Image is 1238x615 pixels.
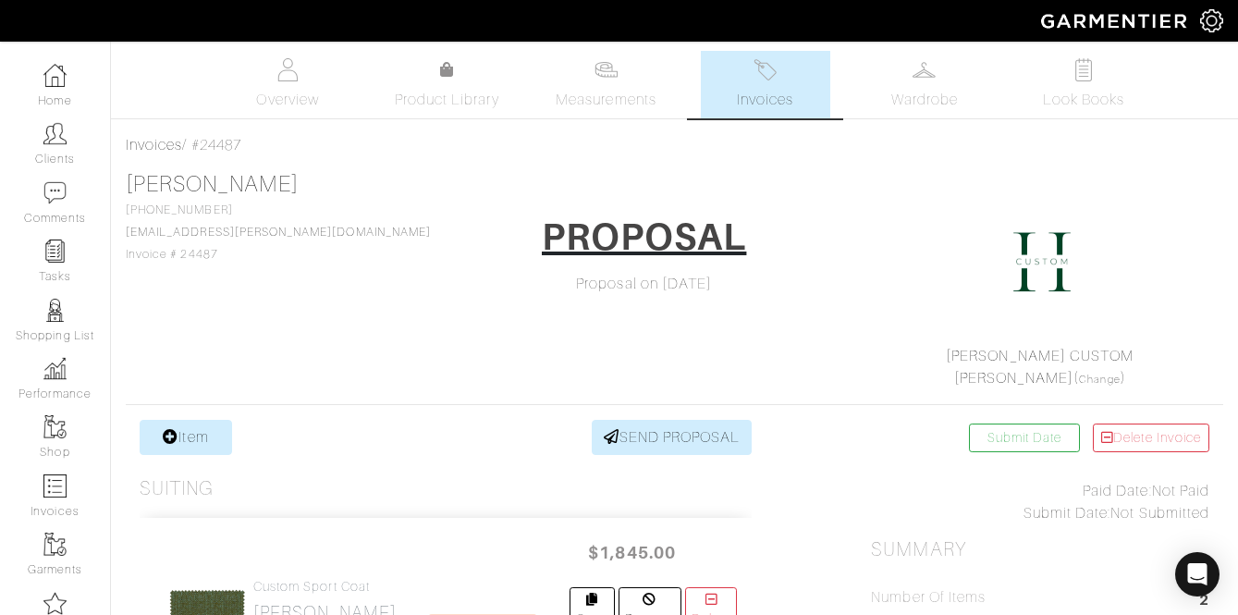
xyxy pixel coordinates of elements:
a: Invoices [701,51,830,118]
div: Open Intercom Messenger [1175,552,1220,597]
img: reminder-icon-8004d30b9f0a5d33ae49ab947aed9ed385cf756f9e5892f1edd6e32f2345188e.png [43,240,67,263]
a: Change [1079,374,1120,385]
span: Look Books [1043,89,1125,111]
span: Measurements [556,89,656,111]
img: orders-27d20c2124de7fd6de4e0e44c1d41de31381a507db9b33961299e4e07d508b8c.svg [754,58,777,81]
h5: Number of Items [871,589,986,607]
a: Invoices [126,137,182,154]
a: PROPOSAL [530,208,758,273]
h2: Summary [871,538,1209,561]
a: Wardrobe [860,51,989,118]
span: $1,845.00 [577,533,688,572]
img: clients-icon-6bae9207a08558b7cb47a8932f037763ab4055f8c8b6bfacd5dc20c3e0201464.png [43,122,67,145]
img: comment-icon-a0a6a9ef722e966f86d9cbdc48e553b5cf19dbc54f86b18d962a5391bc8f6eb6.png [43,181,67,204]
a: Look Books [1019,51,1148,118]
span: Product Library [395,89,499,111]
img: todo-9ac3debb85659649dc8f770b8b6100bb5dab4b48dedcbae339e5042a72dfd3cc.svg [1072,58,1095,81]
img: gear-icon-white-bd11855cb880d31180b6d7d6211b90ccbf57a29d726f0c71d8c61bd08dd39cc2.png [1200,9,1223,32]
h4: Custom Sport Coat [253,579,397,595]
span: Invoices [737,89,793,111]
div: / #24487 [126,134,1223,156]
img: basicinfo-40fd8af6dae0f16599ec9e87c0ef1c0a1fdea2edbe929e3d69a839185d80c458.svg [276,58,300,81]
img: garmentier-logo-header-white-b43fb05a5012e4ada735d5af1a66efaba907eab6374d6393d1fbf88cb4ef424d.png [1032,5,1200,37]
img: garments-icon-b7da505a4dc4fd61783c78ac3ca0ef83fa9d6f193b1c9dc38574b1d14d53ca28.png [43,415,67,438]
a: Delete Invoice [1093,424,1209,452]
span: [PHONE_NUMBER] Invoice # 24487 [126,203,431,261]
span: Wardrobe [891,89,958,111]
a: [PERSON_NAME] CUSTOM [946,348,1134,364]
div: Not Paid Not Submitted [871,480,1209,524]
span: 2 [1199,589,1209,614]
div: Proposal on [DATE] [475,273,814,295]
a: [PERSON_NAME] [954,370,1074,387]
a: [PERSON_NAME] [126,172,299,196]
a: Measurements [541,51,671,118]
a: Product Library [382,59,511,111]
span: Submit Date: [1023,505,1111,522]
span: Overview [256,89,318,111]
img: graph-8b7af3c665d003b59727f371ae50e7771705bf0c487971e6e97d053d13c5068d.png [43,357,67,380]
img: garments-icon-b7da505a4dc4fd61783c78ac3ca0ef83fa9d6f193b1c9dc38574b1d14d53ca28.png [43,533,67,556]
img: stylists-icon-eb353228a002819b7ec25b43dbf5f0378dd9e0616d9560372ff212230b889e62.png [43,299,67,322]
a: Submit Date [969,424,1080,452]
span: Paid Date: [1083,483,1152,499]
a: Item [140,420,232,455]
img: orders-icon-0abe47150d42831381b5fb84f609e132dff9fe21cb692f30cb5eec754e2cba89.png [43,474,67,498]
h1: PROPOSAL [542,215,746,259]
img: dashboard-icon-dbcd8f5a0b271acd01030246c82b418ddd0df26cd7fceb0bd07c9910d44c42f6.png [43,64,67,87]
img: Xu4pDjgfsNsX2exS7cacv7QJ.png [996,215,1088,308]
div: ( ) [878,345,1201,389]
a: SEND PROPOSAL [592,420,753,455]
a: [EMAIL_ADDRESS][PERSON_NAME][DOMAIN_NAME] [126,226,431,239]
img: wardrobe-487a4870c1b7c33e795ec22d11cfc2ed9d08956e64fb3008fe2437562e282088.svg [913,58,936,81]
a: Overview [223,51,352,118]
img: measurements-466bbee1fd09ba9460f595b01e5d73f9e2bff037440d3c8f018324cb6cdf7a4a.svg [594,58,618,81]
img: companies-icon-14a0f246c7e91f24465de634b560f0151b0cc5c9ce11af5fac52e6d7d6371812.png [43,592,67,615]
h3: Suiting [140,477,214,500]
